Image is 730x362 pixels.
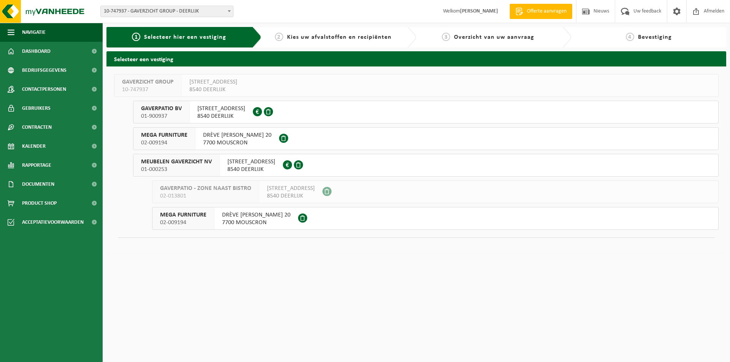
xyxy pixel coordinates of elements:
[227,158,275,166] span: [STREET_ADDRESS]
[509,4,572,19] a: Offerte aanvragen
[287,34,392,40] span: Kies uw afvalstoffen en recipiënten
[106,51,726,66] h2: Selecteer een vestiging
[22,99,51,118] span: Gebruikers
[133,101,719,123] button: GAVERPATIO BV 01-900937 [STREET_ADDRESS]8540 DEERLIJK
[203,139,271,147] span: 7700 MOUSCRON
[100,6,233,17] span: 10-747937 - GAVERZICHT GROUP - DEERLIJK
[525,8,568,15] span: Offerte aanvragen
[460,8,498,14] strong: [PERSON_NAME]
[160,211,206,219] span: MEGA FURNITURE
[22,137,46,156] span: Kalender
[22,80,66,99] span: Contactpersonen
[133,127,719,150] button: MEGA FURNITURE 02-009194 DRÈVE [PERSON_NAME] 207700 MOUSCRON
[22,156,51,175] span: Rapportage
[638,34,672,40] span: Bevestiging
[133,154,719,177] button: MEUBELEN GAVERZICHT NV 01-000253 [STREET_ADDRESS]8540 DEERLIJK
[132,33,140,41] span: 1
[141,139,187,147] span: 02-009194
[101,6,233,17] span: 10-747937 - GAVERZICHT GROUP - DEERLIJK
[442,33,450,41] span: 3
[122,78,174,86] span: GAVERZICHT GROUP
[189,86,237,93] span: 8540 DEERLIJK
[22,61,67,80] span: Bedrijfsgegevens
[222,219,290,226] span: 7700 MOUSCRON
[267,185,315,192] span: [STREET_ADDRESS]
[275,33,283,41] span: 2
[160,192,251,200] span: 02-013801
[160,219,206,226] span: 02-009194
[454,34,534,40] span: Overzicht van uw aanvraag
[141,112,182,120] span: 01-900937
[122,86,174,93] span: 10-747937
[22,42,51,61] span: Dashboard
[22,118,52,137] span: Contracten
[22,175,54,194] span: Documenten
[141,105,182,112] span: GAVERPATIO BV
[160,185,251,192] span: GAVERPATIO - ZONE NAAST BISTRO
[227,166,275,173] span: 8540 DEERLIJK
[22,213,84,232] span: Acceptatievoorwaarden
[203,131,271,139] span: DRÈVE [PERSON_NAME] 20
[267,192,315,200] span: 8540 DEERLIJK
[141,158,212,166] span: MEUBELEN GAVERZICHT NV
[141,131,187,139] span: MEGA FURNITURE
[222,211,290,219] span: DRÈVE [PERSON_NAME] 20
[22,23,46,42] span: Navigatie
[189,78,237,86] span: [STREET_ADDRESS]
[144,34,226,40] span: Selecteer hier een vestiging
[22,194,57,213] span: Product Shop
[626,33,634,41] span: 4
[152,207,719,230] button: MEGA FURNITURE 02-009194 DRÈVE [PERSON_NAME] 207700 MOUSCRON
[197,112,245,120] span: 8540 DEERLIJK
[197,105,245,112] span: [STREET_ADDRESS]
[141,166,212,173] span: 01-000253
